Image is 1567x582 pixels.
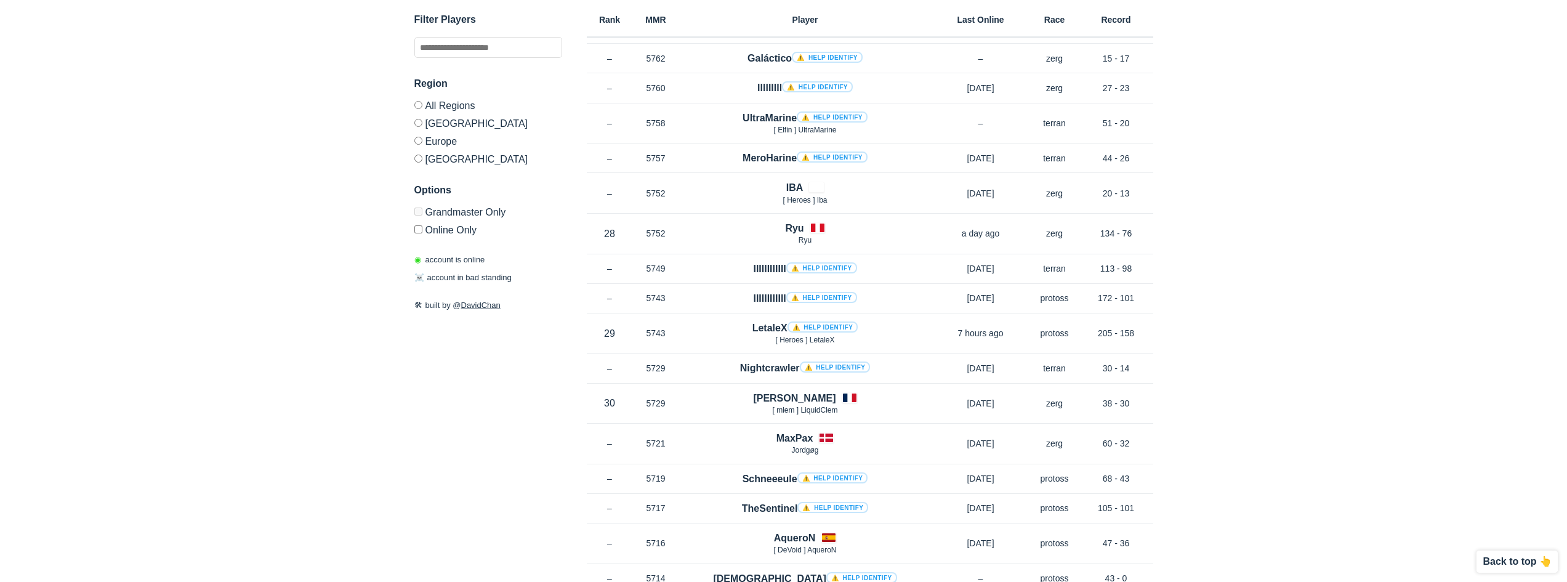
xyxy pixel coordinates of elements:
[1030,362,1079,374] p: terran
[786,292,857,303] a: ⚠️ Help identify
[932,362,1030,374] p: [DATE]
[1030,117,1079,129] p: terran
[1079,15,1153,24] h6: Record
[633,262,679,275] p: 5749
[587,262,633,275] p: –
[633,187,679,200] p: 5752
[1079,502,1153,514] p: 105 - 101
[1079,397,1153,410] p: 38 - 30
[414,272,512,285] p: account in bad standing
[633,472,679,485] p: 5719
[932,262,1030,275] p: [DATE]
[799,236,812,245] span: Ryu
[414,150,562,164] label: [GEOGRAPHIC_DATA]
[932,437,1030,450] p: [DATE]
[414,132,562,150] label: Europe
[932,227,1030,240] p: a day ago
[773,126,836,134] span: [ Elfin ] UltraMarine
[1030,502,1079,514] p: protoss
[753,391,836,405] h4: [PERSON_NAME]
[1079,327,1153,339] p: 205 - 158
[740,361,871,375] h4: Nightcrawler
[633,82,679,94] p: 5760
[587,502,633,514] p: –
[414,254,485,266] p: account is online
[1079,472,1153,485] p: 68 - 43
[742,501,868,515] h4: TheSentinel
[788,321,858,333] a: ⚠️ Help identify
[679,15,932,24] h6: Player
[587,292,633,304] p: –
[1079,82,1153,94] p: 27 - 23
[1030,397,1079,410] p: zerg
[786,262,857,273] a: ⚠️ Help identify
[633,502,679,514] p: 5717
[782,81,853,92] a: ⚠️ Help identify
[1079,52,1153,65] p: 15 - 17
[1030,52,1079,65] p: zerg
[587,82,633,94] p: –
[414,12,562,27] h3: Filter Players
[743,151,868,165] h4: MeroHarine
[633,397,679,410] p: 5729
[414,114,562,132] label: [GEOGRAPHIC_DATA]
[587,15,633,24] h6: Rank
[633,327,679,339] p: 5743
[414,137,422,145] input: Europe
[414,208,562,220] label: Only Show accounts currently in Grandmaster
[633,227,679,240] p: 5752
[1030,292,1079,304] p: protoss
[414,101,422,109] input: All Regions
[1030,82,1079,94] p: zerg
[633,117,679,129] p: 5758
[773,546,836,554] span: [ DeVoid ] AqueroN
[1030,537,1079,549] p: protoss
[932,187,1030,200] p: [DATE]
[633,15,679,24] h6: MMR
[797,111,868,123] a: ⚠️ Help identify
[1079,292,1153,304] p: 172 - 101
[1030,437,1079,450] p: zerg
[587,326,633,341] p: 29
[932,502,1030,514] p: [DATE]
[932,292,1030,304] p: [DATE]
[414,255,421,264] span: ◉
[633,152,679,164] p: 5757
[752,321,858,335] h4: LetaleX
[932,537,1030,549] p: [DATE]
[1079,537,1153,549] p: 47 - 36
[1030,472,1079,485] p: protoss
[932,52,1030,65] p: –
[775,336,834,344] span: [ Heroes ] LetaleX
[587,537,633,549] p: –
[587,396,633,410] p: 30
[1079,362,1153,374] p: 30 - 14
[757,81,853,95] h4: lllllllll
[587,362,633,374] p: –
[1079,117,1153,129] p: 51 - 20
[743,472,868,486] h4: Schneeeule
[587,187,633,200] p: –
[633,52,679,65] p: 5762
[414,76,562,91] h3: Region
[461,301,501,310] a: DavidChan
[932,472,1030,485] p: [DATE]
[932,117,1030,129] p: –
[797,502,868,513] a: ⚠️ Help identify
[414,299,562,312] p: built by @
[932,15,1030,24] h6: Last Online
[785,221,804,235] h4: Ryu
[414,183,562,198] h3: Options
[587,52,633,65] p: –
[1079,187,1153,200] p: 20 - 13
[1079,227,1153,240] p: 134 - 76
[1030,227,1079,240] p: zerg
[1030,152,1079,164] p: terran
[1483,557,1552,567] p: Back to top 👆
[932,327,1030,339] p: 7 hours ago
[800,362,871,373] a: ⚠️ Help identify
[1030,187,1079,200] p: zerg
[587,437,633,450] p: –
[932,397,1030,410] p: [DATE]
[587,472,633,485] p: –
